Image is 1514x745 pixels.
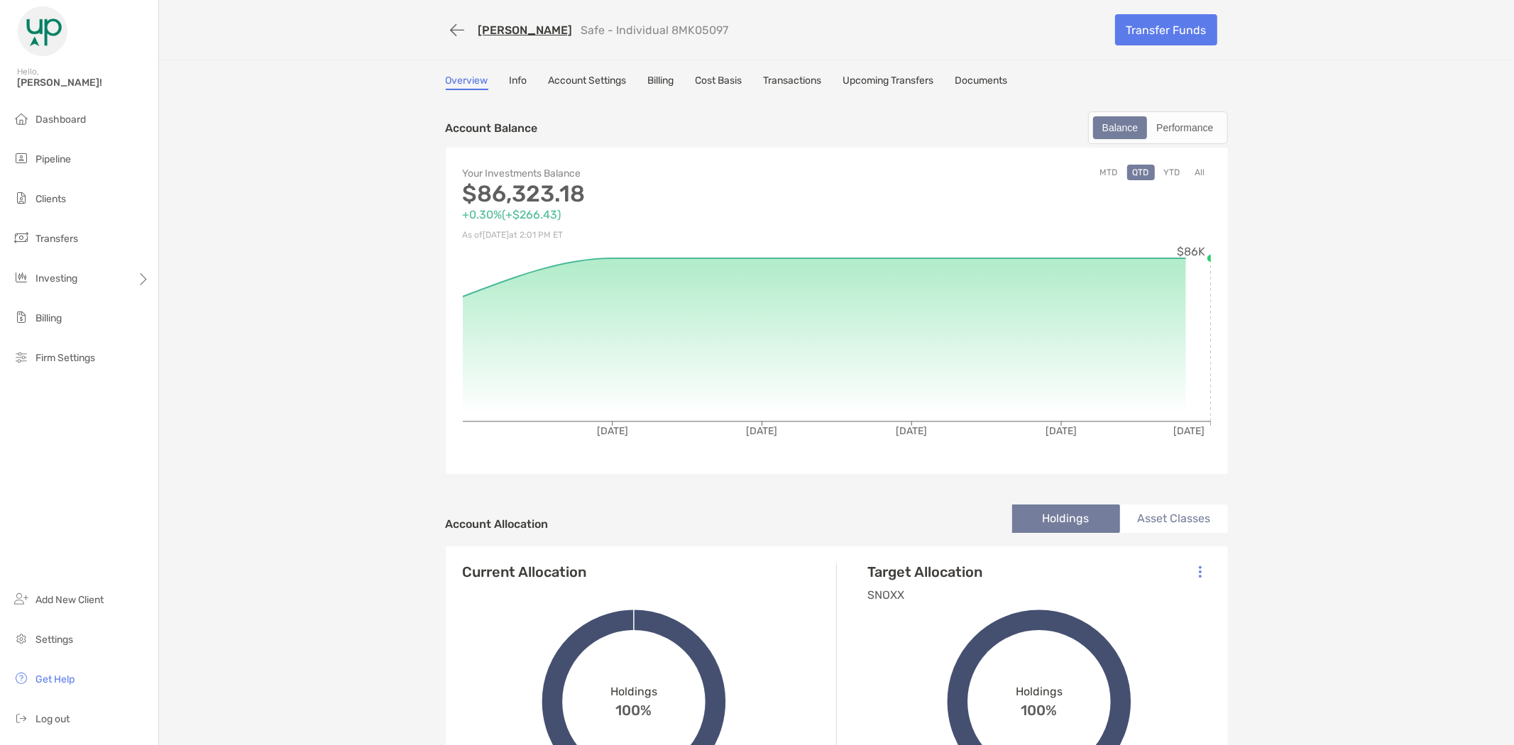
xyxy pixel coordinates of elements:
a: Cost Basis [696,74,742,90]
img: clients icon [13,189,30,206]
div: Performance [1148,118,1221,138]
img: add_new_client icon [13,590,30,607]
span: Settings [35,634,73,646]
span: Transfers [35,233,78,245]
div: Balance [1095,118,1146,138]
h4: Target Allocation [868,563,983,580]
button: YTD [1158,165,1186,180]
img: Zoe Logo [17,6,68,57]
h4: Current Allocation [463,563,587,580]
button: QTD [1127,165,1155,180]
img: get-help icon [13,670,30,687]
img: transfers icon [13,229,30,246]
span: Holdings [610,685,657,698]
img: investing icon [13,269,30,286]
button: All [1190,165,1211,180]
tspan: [DATE] [746,425,777,437]
span: Investing [35,272,77,285]
tspan: [DATE] [896,425,927,437]
a: Upcoming Transfers [843,74,934,90]
p: +0.30% ( +$266.43 ) [463,206,837,223]
img: settings icon [13,630,30,647]
p: Safe - Individual 8MK05097 [581,23,729,37]
img: dashboard icon [13,110,30,127]
img: logout icon [13,710,30,727]
p: Account Balance [446,119,538,137]
span: Pipeline [35,153,71,165]
tspan: $86K [1177,245,1205,258]
span: [PERSON_NAME]! [17,77,150,89]
a: Info [510,74,527,90]
img: Icon List Menu [1199,565,1202,578]
h4: Account Allocation [446,517,549,531]
p: SNOXX [868,586,983,604]
p: Your Investments Balance [463,165,837,182]
tspan: [DATE] [596,425,627,437]
span: 100% [1021,698,1058,719]
a: Billing [648,74,674,90]
span: 100% [616,698,652,719]
li: Holdings [1012,504,1120,533]
span: Dashboard [35,114,86,126]
img: billing icon [13,309,30,326]
li: Asset Classes [1120,504,1228,533]
p: $86,323.18 [463,185,837,203]
span: Log out [35,713,70,725]
span: Holdings [1016,685,1063,698]
a: Documents [955,74,1008,90]
span: Clients [35,193,66,205]
a: Overview [446,74,488,90]
img: pipeline icon [13,150,30,167]
span: Billing [35,312,62,324]
a: Transactions [764,74,822,90]
span: Firm Settings [35,352,95,364]
tspan: [DATE] [1046,425,1077,437]
p: As of [DATE] at 2:01 PM ET [463,226,837,244]
a: Account Settings [549,74,627,90]
span: Add New Client [35,594,104,606]
span: Get Help [35,673,75,685]
a: [PERSON_NAME] [478,23,573,37]
div: segmented control [1088,111,1228,144]
button: MTD [1095,165,1124,180]
img: firm-settings icon [13,348,30,365]
tspan: [DATE] [1173,425,1205,437]
a: Transfer Funds [1115,14,1217,45]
